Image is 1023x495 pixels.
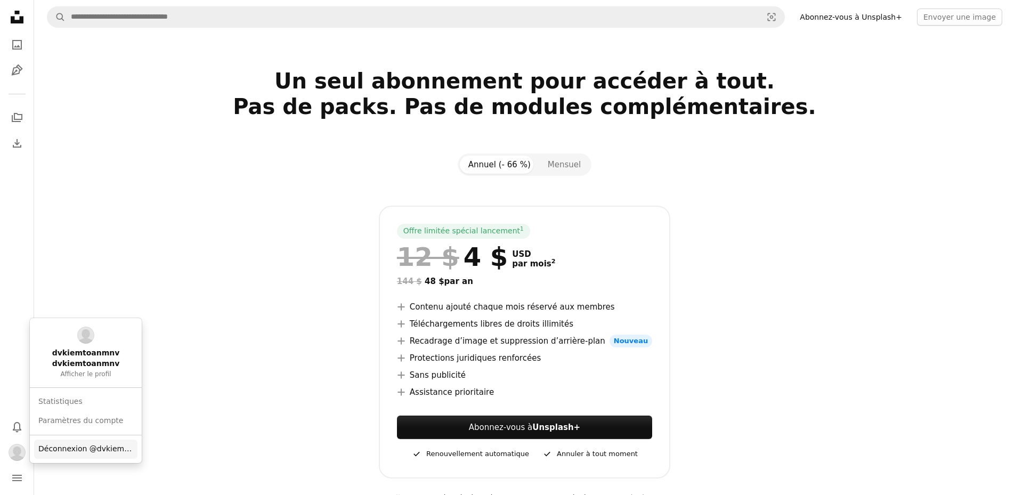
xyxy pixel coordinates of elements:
[30,318,142,463] div: Profil
[38,444,133,455] span: Déconnexion @dvkiemtoanmnv
[60,370,111,379] span: Afficher le profil
[6,442,28,463] button: Profil
[38,348,133,369] span: dvkiemtoanmnv dvkiemtoanmnv
[34,411,137,431] a: Paramètres du compte
[9,444,26,461] img: Avatar de l’utilisateur dvkiemtoanmnv dvkiemtoanmnv
[34,392,137,411] a: Statistiques
[77,327,94,344] img: Avatar de l’utilisateur dvkiemtoanmnv dvkiemtoanmnv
